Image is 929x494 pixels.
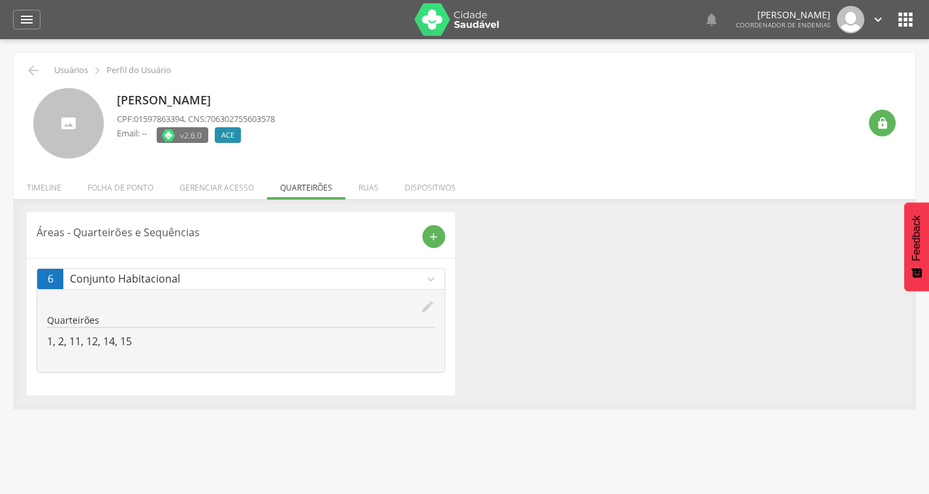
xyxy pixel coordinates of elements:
[117,127,147,140] p: Email: --
[904,202,929,291] button: Feedback - Mostrar pesquisa
[54,65,88,76] p: Usuários
[47,334,435,349] p: 1, 2, 11, 12, 14, 15
[90,63,104,78] i: 
[14,169,74,200] li: Timeline
[74,169,166,200] li: Folha de ponto
[37,225,413,240] p: Áreas - Quarteirões e Sequências
[704,12,719,27] i: 
[134,113,184,125] span: 01597863394
[871,12,885,27] i: 
[117,92,275,109] p: [PERSON_NAME]
[895,9,916,30] i: 
[166,169,267,200] li: Gerenciar acesso
[37,269,445,289] a: 6Conjunto Habitacionalexpand_more
[157,127,208,143] label: Versão do aplicativo
[428,231,439,243] i: add
[106,65,171,76] p: Perfil do Usuário
[47,314,435,327] p: Quarteirões
[206,113,275,125] span: 706302755603578
[424,272,438,286] i: expand_more
[876,117,889,130] i: 
[420,300,435,314] i: edit
[345,169,392,200] li: Ruas
[19,12,35,27] i: 
[70,271,424,286] p: Conjunto Habitacional
[48,271,54,286] span: 6
[13,10,40,29] a: 
[736,10,830,20] p: [PERSON_NAME]
[911,215,922,261] span: Feedback
[704,6,719,33] a: 
[117,113,275,125] p: CPF: , CNS:
[871,6,885,33] a: 
[25,63,41,78] i: Voltar
[180,129,202,142] span: v2.6.0
[869,110,896,136] div: Resetar senha
[736,20,830,29] span: Coordenador de Endemias
[221,130,234,140] span: ACE
[392,169,469,200] li: Dispositivos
